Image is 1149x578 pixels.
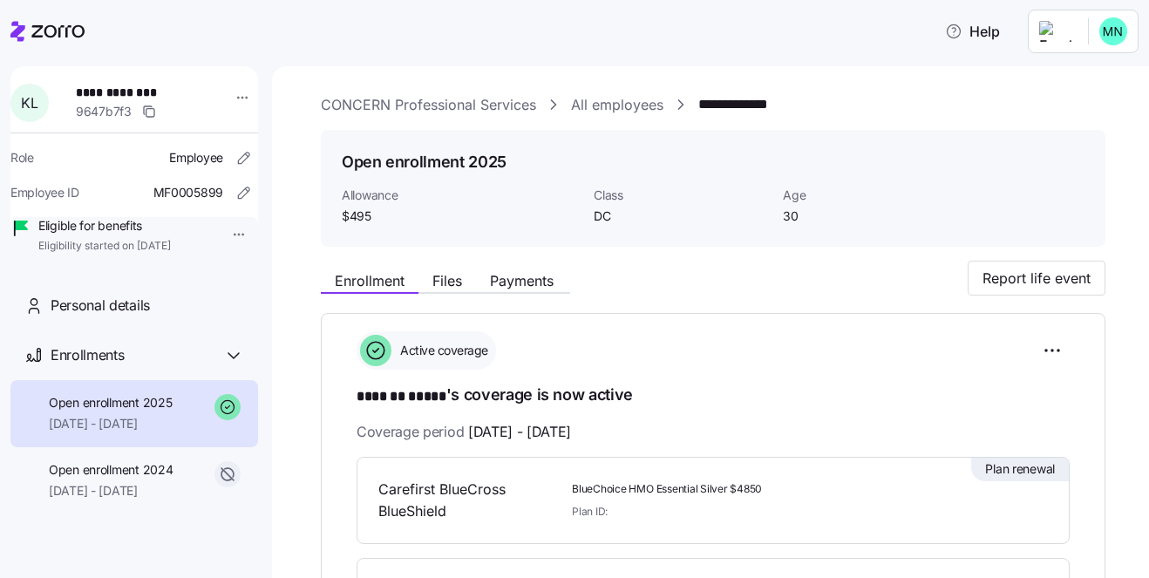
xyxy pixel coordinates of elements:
a: All employees [571,94,663,116]
span: Plan ID: [572,504,608,519]
span: Employee [169,149,223,167]
span: 9647b7f3 [76,103,132,120]
span: Personal details [51,295,150,316]
span: Open enrollment 2024 [49,461,173,479]
a: CONCERN Professional Services [321,94,536,116]
span: [DATE] - [DATE] [468,421,571,443]
span: Employee ID [10,184,79,201]
h1: Open enrollment 2025 [342,151,507,173]
span: 30 [783,207,958,225]
button: Help [931,14,1014,49]
span: [DATE] - [DATE] [49,482,173,500]
span: Allowance [342,187,580,204]
span: K L [21,96,37,110]
span: Active coverage [395,342,488,359]
span: Carefirst BlueCross BlueShield [378,479,558,522]
span: BlueChoice HMO Essential Silver $4850 [572,482,877,497]
span: MF0005899 [153,184,223,201]
span: Payments [490,274,554,288]
span: Coverage period [357,421,571,443]
span: Enrollment [335,274,405,288]
span: Open enrollment 2025 [49,394,172,411]
img: Employer logo [1039,21,1074,42]
span: Age [783,187,958,204]
span: [DATE] - [DATE] [49,415,172,432]
span: DC [594,207,769,225]
span: Role [10,149,34,167]
span: Enrollments [51,344,124,366]
span: Files [432,274,462,288]
img: b0ee0d05d7ad5b312d7e0d752ccfd4ca [1099,17,1127,45]
span: Class [594,187,769,204]
button: Report life event [968,261,1105,296]
span: Report life event [982,268,1091,289]
span: Plan renewal [985,460,1055,478]
h1: 's coverage is now active [357,384,1070,408]
span: $495 [342,207,580,225]
span: Eligible for benefits [38,217,171,235]
span: Eligibility started on [DATE] [38,239,171,254]
span: Help [945,21,1000,42]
